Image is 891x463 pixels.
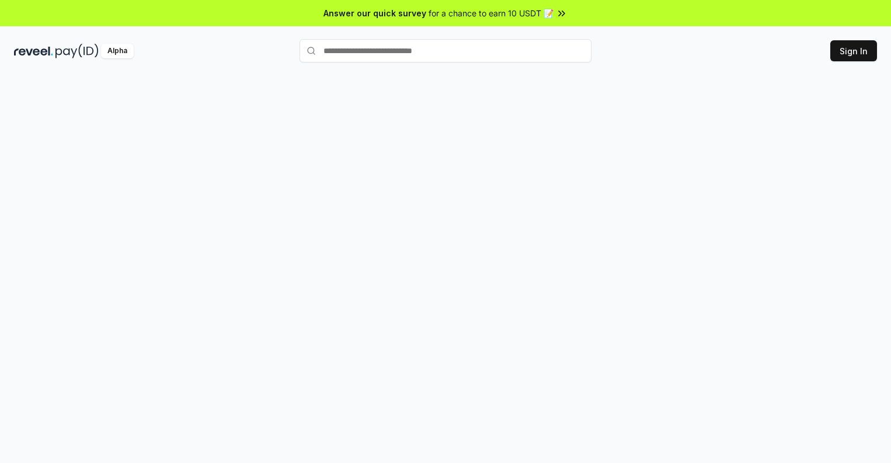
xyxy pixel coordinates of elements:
[14,44,53,58] img: reveel_dark
[429,7,554,19] span: for a chance to earn 10 USDT 📝
[830,40,877,61] button: Sign In
[101,44,134,58] div: Alpha
[55,44,99,58] img: pay_id
[323,7,426,19] span: Answer our quick survey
